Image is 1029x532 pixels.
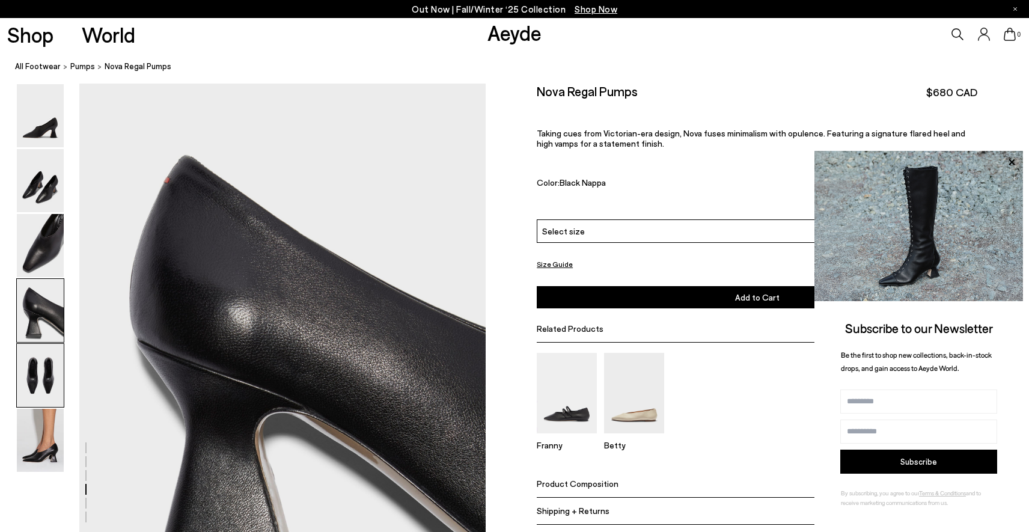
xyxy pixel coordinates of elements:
p: Taking cues from Victorian-era design, Nova fuses minimalism with opulence. Featuring a signature... [537,128,977,148]
a: pumps [70,60,95,73]
span: Select size [542,225,585,237]
span: Shipping + Returns [537,506,609,516]
a: Betty Square-Toe Ballet Flats Betty [604,425,664,450]
span: Add to Cart [735,292,780,302]
img: Nova Regal Pumps - Image 1 [17,84,64,147]
span: Nova Regal Pumps [105,60,171,73]
button: Size Guide [537,257,573,272]
h2: Nova Regal Pumps [537,84,638,99]
img: Betty Square-Toe Ballet Flats [604,353,664,433]
img: Nova Regal Pumps - Image 5 [17,344,64,407]
a: Shop [7,24,53,45]
span: $680 CAD [926,85,977,100]
img: 2a6287a1333c9a56320fd6e7b3c4a9a9.jpg [814,151,1023,301]
button: Add to Cart [537,286,977,308]
a: Terms & Conditions [919,489,966,497]
div: Color: [537,177,919,191]
img: Nova Regal Pumps - Image 3 [17,214,64,277]
img: Franny Double-Strap Flats [537,353,597,433]
span: 0 [1016,31,1022,38]
span: Subscribe to our Newsletter [845,320,993,335]
a: 0 [1004,28,1016,41]
p: Franny [537,440,597,450]
a: All Footwear [15,60,61,73]
img: Nova Regal Pumps - Image 2 [17,149,64,212]
a: World [82,24,135,45]
p: Out Now | Fall/Winter ‘25 Collection [412,2,617,17]
button: Subscribe [840,450,997,474]
p: Betty [604,440,664,450]
nav: breadcrumb [15,50,1029,84]
a: Aeyde [487,20,542,45]
span: Be the first to shop new collections, back-in-stock drops, and gain access to Aeyde World. [841,350,992,373]
span: Related Products [537,323,603,334]
span: Navigate to /collections/new-in [575,4,617,14]
a: Franny Double-Strap Flats Franny [537,425,597,450]
span: pumps [70,61,95,71]
span: Black Nappa [560,177,606,188]
img: Nova Regal Pumps - Image 4 [17,279,64,342]
span: Product Composition [537,478,618,489]
span: By subscribing, you agree to our [841,489,919,497]
img: Nova Regal Pumps - Image 6 [17,409,64,472]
